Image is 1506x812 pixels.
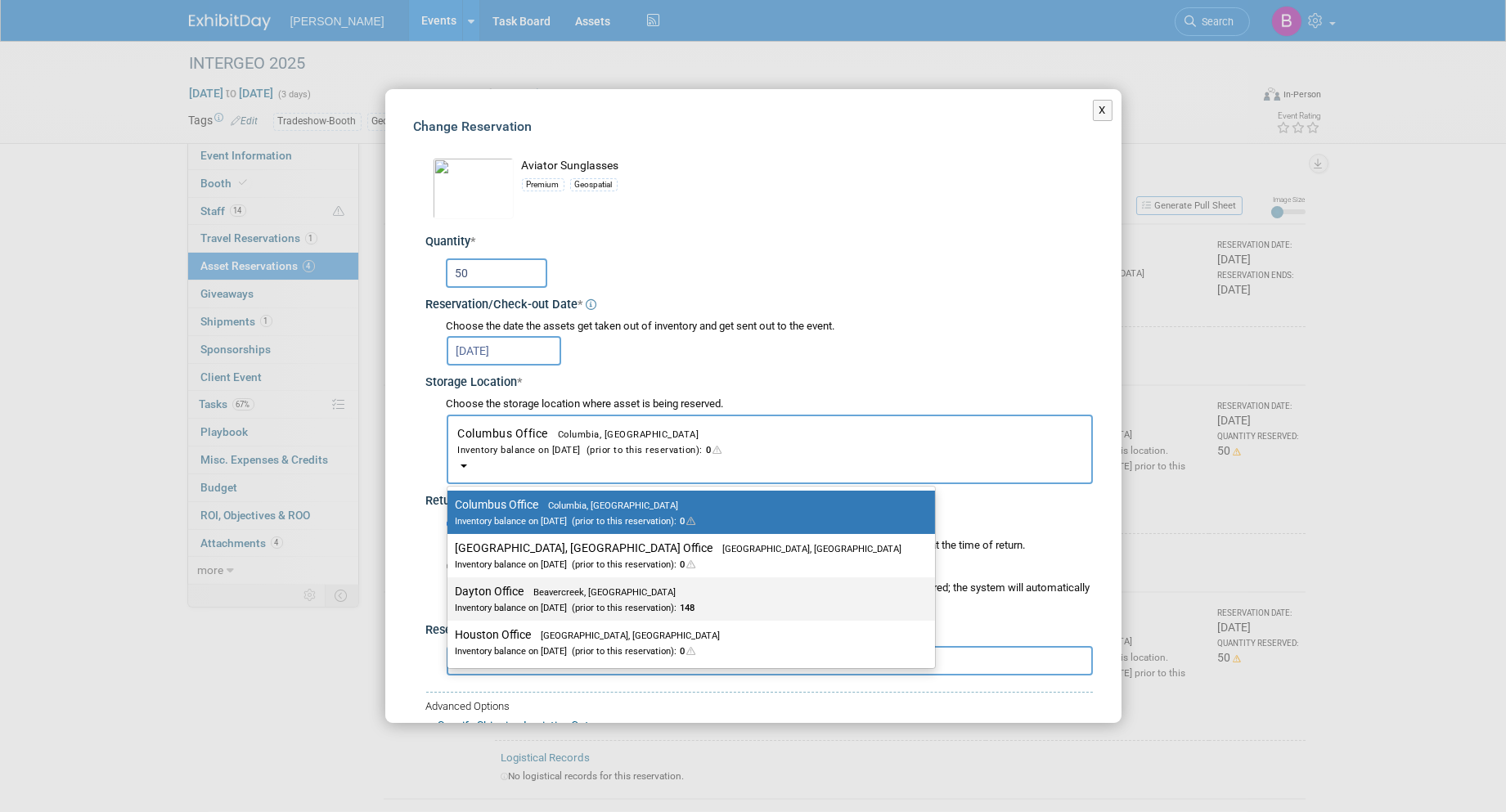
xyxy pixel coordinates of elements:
div: Reservation/Check-out Date [426,292,1093,314]
span: Columbus Office [458,427,1081,457]
a: Specify Shipping Logistics Category [438,719,618,732]
span: Columbia, [GEOGRAPHIC_DATA] [548,429,699,440]
div: Inventory balance on [DATE] (prior to this reservation): [456,556,902,572]
div: Quantity [426,234,1093,251]
span: 0 [677,516,699,527]
button: Columbus OfficeColumbia, [GEOGRAPHIC_DATA]Inventory balance on [DATE] (prior to this reservation):0 [447,415,1093,484]
span: 0 [703,445,726,455]
div: Geospatial [570,178,618,191]
div: Aviator Sunglasses [522,158,1093,175]
div: Storage Location [426,370,1093,392]
label: [GEOGRAPHIC_DATA], [GEOGRAPHIC_DATA] Office [456,537,919,574]
div: Inventory balance on [DATE] (prior to this reservation): [458,442,1081,457]
span: 148 [677,603,695,613]
span: Columbia, [GEOGRAPHIC_DATA] [539,500,679,511]
label: Columbus Office [456,494,919,531]
button: X [1093,100,1113,121]
span: Change Reservation [414,119,533,134]
div: Choose the storage location where asset is being reserved. [447,397,1093,412]
span: 0 [677,559,699,570]
span: [GEOGRAPHIC_DATA], [GEOGRAPHIC_DATA] [713,544,902,554]
input: Reservation Date [447,336,561,366]
div: Return to Storage / Check-in [426,488,1093,510]
span: Beavercreek, [GEOGRAPHIC_DATA] [524,587,677,598]
div: Inventory balance on [DATE] (prior to this reservation): [456,643,902,658]
div: Reservation Notes [426,622,1093,639]
label: Dayton Office [456,581,919,617]
div: Advanced Options [426,699,1093,715]
div: Choose the date the assets get taken out of inventory and get sent out to the event. [447,319,1093,334]
span: 0 [677,646,699,657]
label: Houston Office [456,624,919,661]
span: [GEOGRAPHIC_DATA], [GEOGRAPHIC_DATA] [532,630,721,641]
div: Inventory balance on [DATE] (prior to this reservation): [456,599,902,615]
div: Inventory balance on [DATE] (prior to this reservation): [456,513,902,528]
div: Premium [522,178,564,191]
